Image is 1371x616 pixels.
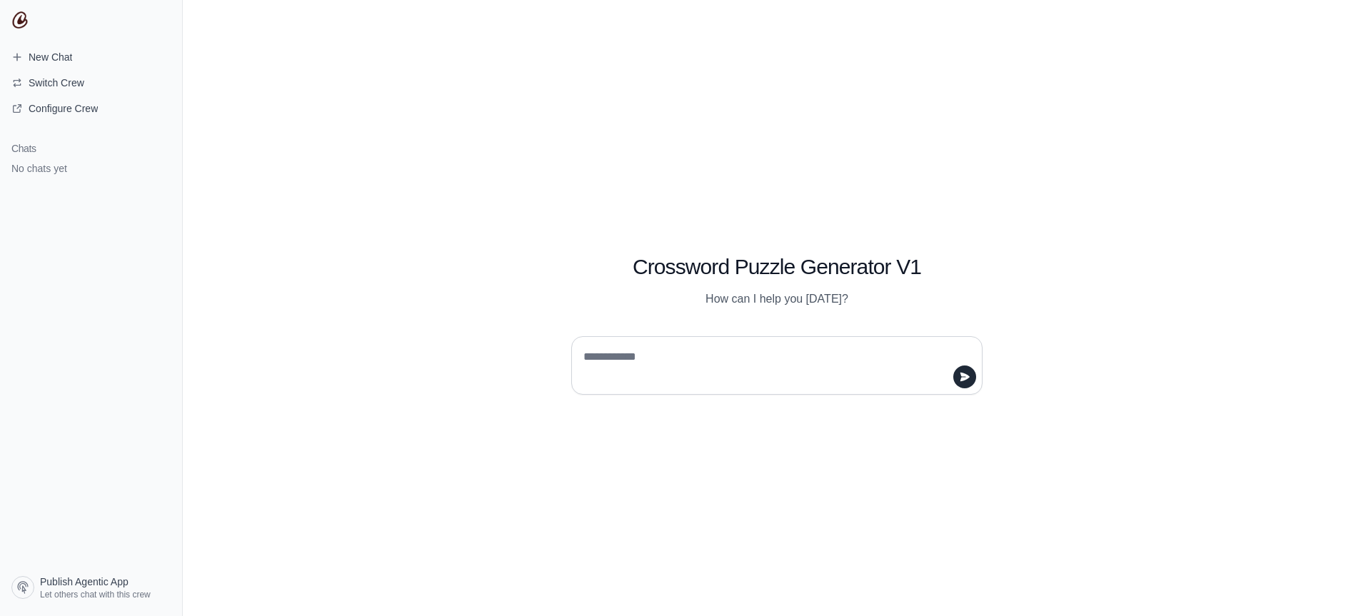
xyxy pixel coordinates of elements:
[6,46,176,69] a: New Chat
[571,291,983,308] p: How can I help you [DATE]?
[11,11,29,29] img: CrewAI Logo
[571,254,983,280] h1: Crossword Puzzle Generator V1
[6,570,176,605] a: Publish Agentic App Let others chat with this crew
[40,575,129,589] span: Publish Agentic App
[29,101,98,116] span: Configure Crew
[40,589,151,600] span: Let others chat with this crew
[29,76,84,90] span: Switch Crew
[6,97,176,120] a: Configure Crew
[6,71,176,94] button: Switch Crew
[29,50,72,64] span: New Chat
